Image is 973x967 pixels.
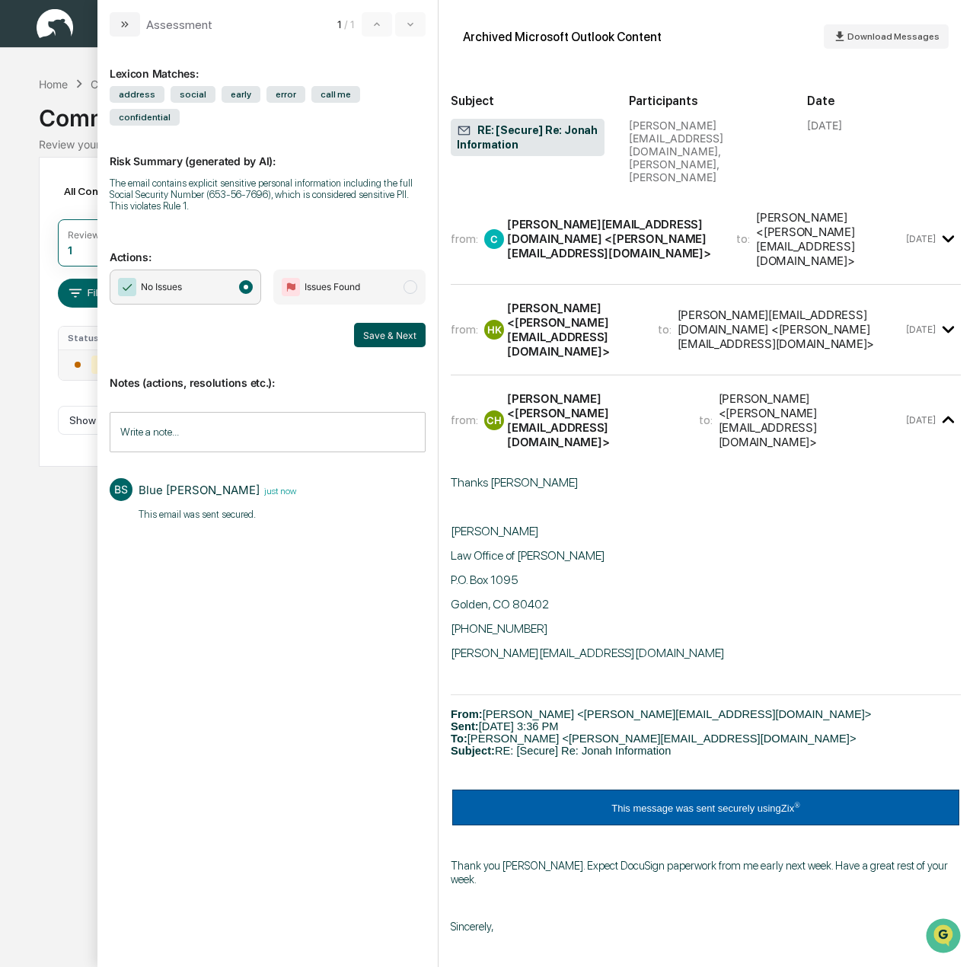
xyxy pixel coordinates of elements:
[756,210,903,268] div: [PERSON_NAME] <[PERSON_NAME][EMAIL_ADDRESS][DOMAIN_NAME]>
[126,192,189,207] span: Attestations
[39,138,934,151] div: Review your communication records across channels
[451,920,494,933] span: Sincerely,
[451,708,483,720] span: From:
[9,215,102,242] a: 🔎Data Lookup
[794,801,800,809] span: ®
[282,278,300,296] img: Flag
[266,86,305,103] span: error
[354,323,426,347] button: Save & Next
[305,279,360,295] span: Issues Found
[110,358,426,389] p: Notes (actions, resolutions etc.):
[451,524,539,538] span: [PERSON_NAME]
[457,123,598,152] span: RE: [Secure] Re: Jonah Information
[139,483,260,497] div: Blue [PERSON_NAME]
[58,279,124,308] button: Filters
[30,221,96,236] span: Data Lookup
[37,9,73,39] img: logo
[259,121,277,139] button: Start new chat
[906,324,936,335] time: Wednesday, August 20, 2025 at 3:35:38 PM
[451,859,948,886] span: Thank you [PERSON_NAME]. Expect DocuSign paperwork from me early next week. Have a great rest of ...
[451,597,549,611] span: Golden, CO 80402
[484,320,504,340] div: HK
[484,229,504,249] div: C
[222,86,260,103] span: early
[110,232,426,263] p: Actions:
[658,322,672,337] span: to:
[906,414,936,426] time: Wednesday, August 20, 2025 at 3:41:57 PM
[15,222,27,235] div: 🔎
[781,803,794,814] span: Zix
[68,229,141,241] div: Review Required
[59,327,128,349] th: Status
[451,745,495,757] b: Subject:
[629,119,783,184] div: [PERSON_NAME][EMAIL_ADDRESS][DOMAIN_NAME], [PERSON_NAME], [PERSON_NAME]
[824,24,949,49] button: Download Messages
[9,186,104,213] a: 🖐️Preclearance
[463,30,662,44] div: Archived Microsoft Outlook Content
[30,192,98,207] span: Preclearance
[146,18,212,32] div: Assessment
[15,116,43,144] img: 1746055101610-c473b297-6a78-478c-a979-82029cc54cd1
[152,258,184,270] span: Pylon
[451,708,871,757] span: [PERSON_NAME] <[PERSON_NAME][EMAIL_ADDRESS][DOMAIN_NAME]> [DATE] 3:36 PM [PERSON_NAME] <[PERSON_N...
[15,32,277,56] p: How can we help?
[678,308,904,351] div: [PERSON_NAME][EMAIL_ADDRESS][DOMAIN_NAME] <[PERSON_NAME][EMAIL_ADDRESS][DOMAIN_NAME]>
[807,94,961,108] h2: Date
[451,621,548,636] span: [PHONE_NUMBER]
[110,478,132,501] div: BS
[451,322,478,337] span: from:
[611,803,781,814] span: This message was sent securely using
[451,475,579,490] span: Thanks [PERSON_NAME]
[110,136,426,168] p: Risk Summary (generated by AI):
[629,94,783,108] h2: Participants
[260,483,296,496] time: Thursday, September 4, 2025 at 8:33:16 AM MDT
[110,49,426,80] div: Lexicon Matches:
[15,193,27,206] div: 🖐️
[344,18,359,30] span: / 1
[39,92,934,132] div: Communications Archive
[451,413,478,427] span: from:
[924,917,965,958] iframe: Open customer support
[107,257,184,270] a: Powered byPylon
[451,231,478,246] span: from:
[451,548,605,563] span: Law Office of [PERSON_NAME]
[699,413,713,427] span: to:
[39,78,68,91] div: Home
[451,646,725,660] span: [PERSON_NAME][EMAIL_ADDRESS][DOMAIN_NAME]
[507,391,680,449] div: [PERSON_NAME] <[PERSON_NAME][EMAIL_ADDRESS][DOMAIN_NAME]>
[141,279,182,295] span: No Issues
[110,177,426,212] div: The email contains explicit sensitive personal information including the full Social Security Num...
[847,31,940,42] span: Download Messages
[906,233,936,244] time: Tuesday, August 19, 2025 at 9:28:25 PM
[58,179,173,203] div: All Conversations
[311,86,360,103] span: call me
[104,186,195,213] a: 🗄️Attestations
[484,410,504,430] div: CH
[337,18,341,30] span: 1
[451,720,479,732] b: Sent:
[451,573,518,587] span: P.O. Box 1095
[91,78,214,91] div: Communications Archive
[736,231,750,246] span: to:
[52,132,193,144] div: We're available if you need us!
[52,116,250,132] div: Start new chat
[451,94,605,108] h2: Subject
[110,109,180,126] span: confidential
[807,119,842,132] div: [DATE]
[139,507,296,522] p: This email was sent secured.​
[719,391,904,449] div: [PERSON_NAME] <[PERSON_NAME][EMAIL_ADDRESS][DOMAIN_NAME]>
[507,217,718,260] div: [PERSON_NAME][EMAIL_ADDRESS][DOMAIN_NAME] <[PERSON_NAME][EMAIL_ADDRESS][DOMAIN_NAME]>
[110,193,123,206] div: 🗄️
[171,86,215,103] span: social
[68,244,72,257] div: 1
[451,732,467,745] b: To:
[118,278,136,296] img: Checkmark
[507,301,639,359] div: [PERSON_NAME] <[PERSON_NAME][EMAIL_ADDRESS][DOMAIN_NAME]>
[110,86,164,103] span: address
